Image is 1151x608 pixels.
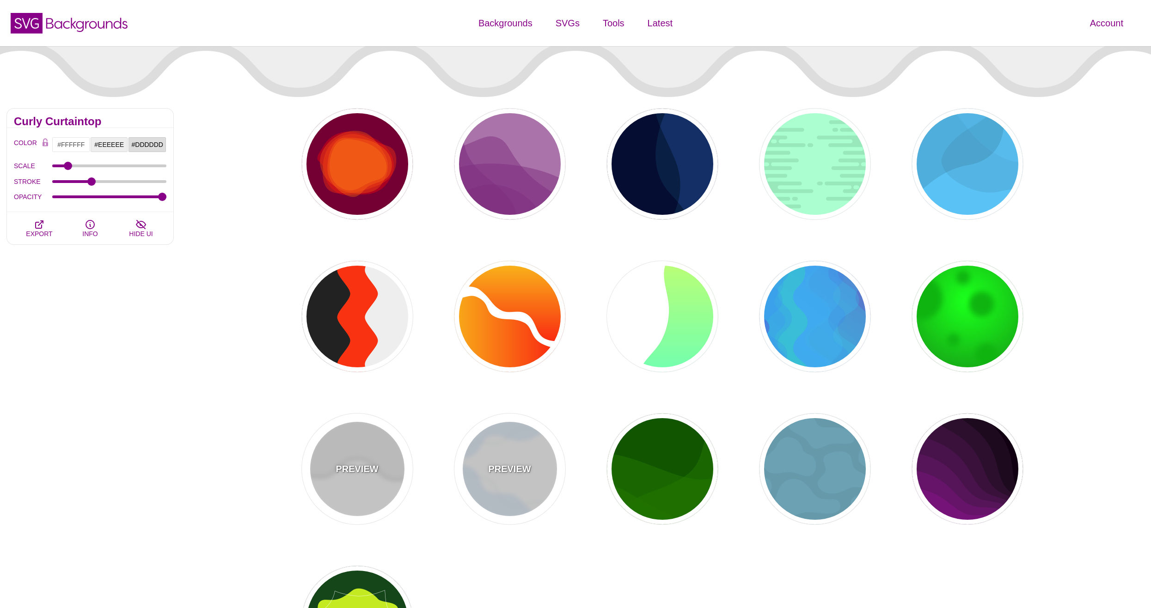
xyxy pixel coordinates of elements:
[302,261,413,372] button: black orange and white wavy columns
[467,9,544,37] a: Backgrounds
[26,230,52,237] span: EXPORT
[38,137,52,150] button: Color Lock
[759,109,870,219] button: Slimy streak vector design
[591,9,636,37] a: Tools
[14,191,52,203] label: OPACITY
[116,212,166,244] button: HIDE UI
[454,413,565,524] button: PREVIEWsoft-wavy-container-design
[607,413,718,524] button: green overlapping wave design
[336,462,378,476] p: PREVIEW
[14,160,52,172] label: SCALE
[488,462,531,476] p: PREVIEW
[636,9,684,37] a: Latest
[912,261,1023,372] button: blurry green goo effect
[759,261,870,372] button: vertical blue waves
[454,109,565,219] button: purple overlapping blobs in bottom left corner
[302,109,413,219] button: various uneven centered blobs
[1078,9,1135,37] a: Account
[14,118,166,125] h2: Curly Curtaintop
[759,413,870,524] button: cobble stone shaped blobs as a background
[65,212,116,244] button: INFO
[912,413,1023,524] button: a spread of purple waves getting increasingly darker
[129,230,153,237] span: HIDE UI
[14,176,52,188] label: STROKE
[82,230,98,237] span: INFO
[607,109,718,219] button: blue background divider
[14,212,65,244] button: EXPORT
[544,9,591,37] a: SVGs
[912,109,1023,219] button: blue abstract curved background overlaps
[607,261,718,372] button: green and white background divider
[302,413,413,524] button: PREVIEWlight gray curly waves divider
[454,261,565,372] button: orange curvy gradient diagonal dividers
[14,137,38,152] label: COLOR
